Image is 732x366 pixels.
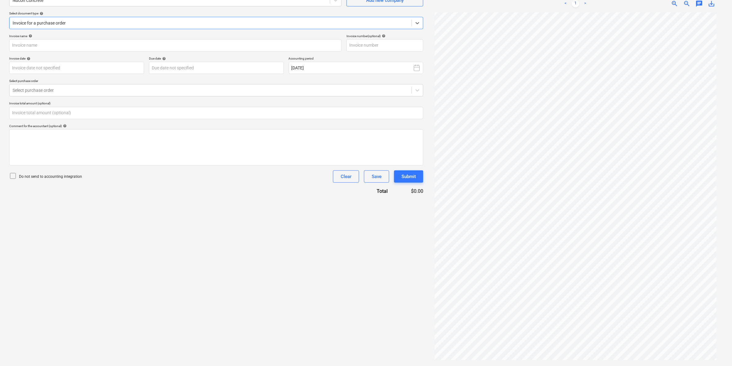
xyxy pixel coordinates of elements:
[19,174,82,179] p: Do not send to accounting integration
[346,39,423,52] input: Invoice number
[401,173,416,181] div: Submit
[9,62,144,74] input: Invoice date not specified
[62,124,67,128] span: help
[343,188,397,195] div: Total
[9,39,342,52] input: Invoice name
[161,57,166,60] span: help
[9,11,423,15] div: Select document type
[394,170,423,183] button: Submit
[289,62,424,74] button: [DATE]
[9,107,423,119] input: Invoice total amount (optional)
[346,34,423,38] div: Invoice number (optional)
[149,62,284,74] input: Due date not specified
[333,170,359,183] button: Clear
[9,34,342,38] div: Invoice name
[149,56,284,60] div: Due date
[25,57,30,60] span: help
[398,188,424,195] div: $0.00
[9,79,423,84] p: Select purchase order
[341,173,351,181] div: Clear
[9,124,423,128] div: Comment for the accountant (optional)
[27,34,32,38] span: help
[9,56,144,60] div: Invoice date
[364,170,389,183] button: Save
[38,12,43,15] span: help
[381,34,386,38] span: help
[9,101,423,107] p: Invoice total amount (optional)
[289,56,424,62] p: Accounting period
[372,173,382,181] div: Save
